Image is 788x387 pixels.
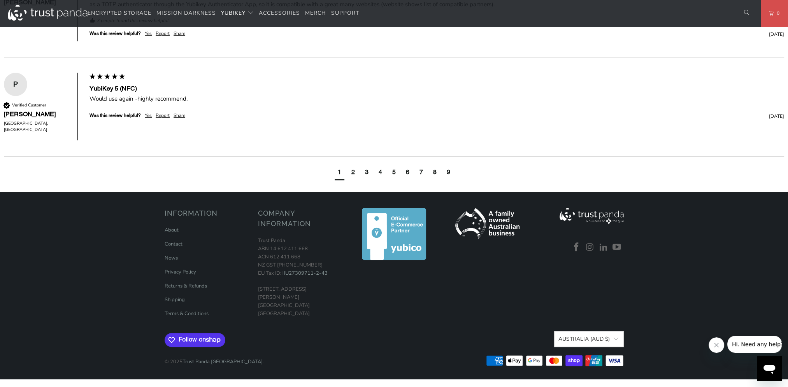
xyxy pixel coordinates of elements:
a: Shipping [165,296,185,303]
a: Accessories [259,4,300,23]
img: Trust Panda Australia [8,5,88,21]
span: Merch [305,9,326,17]
span: 0 [774,9,780,17]
div: page2 [351,168,355,176]
div: P [4,78,27,90]
div: page9 [447,168,450,176]
span: YubiKey [221,9,246,17]
div: 5 star rating [89,73,126,82]
div: page9 [444,166,453,180]
div: [PERSON_NAME] [4,110,70,119]
p: Trust Panda ABN 14 612 411 668 ACN 612 411 668 NZ GST [PHONE_NUMBER] EU Tax ID: [STREET_ADDRESS][... [258,237,344,317]
div: Share [174,30,185,37]
div: [GEOGRAPHIC_DATA], [GEOGRAPHIC_DATA] [4,120,70,132]
div: page1 [338,168,341,176]
p: © 2025 . [165,350,264,366]
span: Support [331,9,359,17]
div: Report [156,112,170,119]
a: Trust Panda [GEOGRAPHIC_DATA] [183,358,263,365]
div: Would use again -highly recommend. [90,95,784,103]
iframe: Button to launch messaging window [757,356,782,381]
div: page6 [406,168,409,176]
div: current page1 [335,166,344,180]
iframe: Message from company [727,336,782,353]
div: page7 [416,166,426,180]
div: page2 [348,166,358,180]
button: Australia (AUD $) [554,331,623,347]
div: [DATE] [189,113,784,120]
div: Was this review helpful? [90,30,141,37]
iframe: Close message [709,337,724,353]
div: page3 [362,166,372,180]
a: Returns & Refunds [165,282,207,289]
div: page4 [379,168,382,176]
span: Encrypted Storage [88,9,151,17]
nav: Translation missing: en.navigation.header.main_nav [88,4,359,23]
div: page8 [433,168,437,176]
a: About [165,227,179,234]
div: page5 [389,166,399,180]
div: page7 [419,168,423,176]
span: Hi. Need any help? [5,5,56,12]
div: Yes [145,30,152,37]
a: Privacy Policy [165,268,196,275]
a: Trust Panda Australia on LinkedIn [598,242,609,253]
a: Contact [165,241,183,248]
div: page3 [365,168,369,176]
a: Merch [305,4,326,23]
a: Mission Darkness [156,4,216,23]
span: Mission Darkness [156,9,216,17]
a: Terms & Conditions [165,310,209,317]
span: Accessories [259,9,300,17]
div: YubiKey 5 (NFC) [90,84,784,93]
div: Verified Customer [12,102,46,108]
a: HU27309711-2-43 [281,270,328,277]
a: Trust Panda Australia on Facebook [571,242,583,253]
summary: YubiKey [221,4,254,23]
a: Encrypted Storage [88,4,151,23]
div: page8 [430,166,440,180]
div: page4 [376,166,385,180]
a: Trust Panda Australia on Instagram [584,242,596,253]
div: Share [174,112,185,119]
div: Report [156,30,170,37]
div: page6 [403,166,412,180]
a: Support [331,4,359,23]
div: page5 [392,168,396,176]
a: Trust Panda Australia on YouTube [611,242,623,253]
div: Yes [145,112,152,119]
a: News [165,255,178,261]
div: Was this review helpful? [90,112,141,119]
div: [DATE] [189,31,784,38]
